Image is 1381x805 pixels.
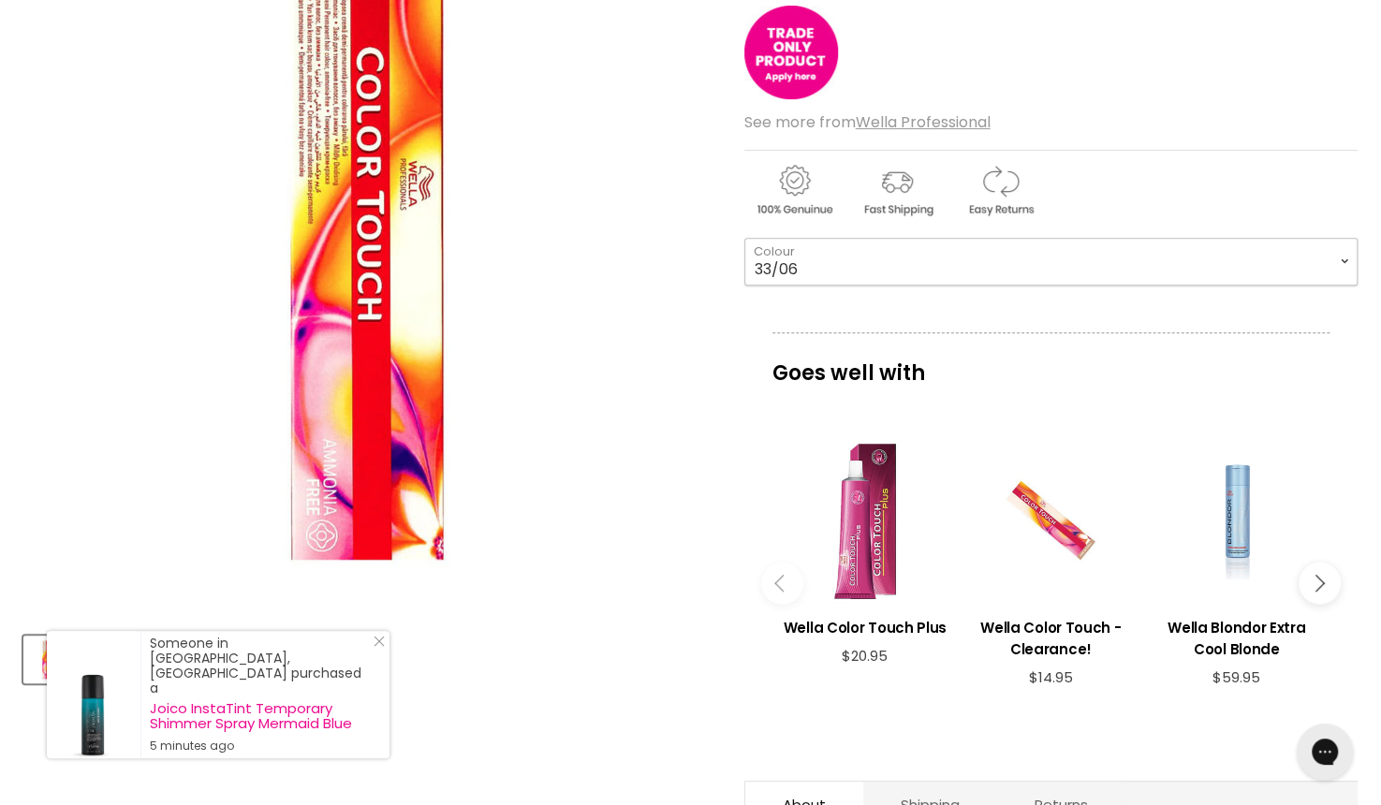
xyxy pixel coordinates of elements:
[374,636,385,647] svg: Close Icon
[150,701,371,731] a: Joico InstaTint Temporary Shimmer Spray Mermaid Blue
[842,646,888,666] span: $20.95
[25,637,69,681] img: Wella Color Touch Plus - Clearance!
[967,617,1134,660] h3: Wella Color Touch - Clearance!
[1153,617,1319,660] h3: Wella Blondor Extra Cool Blonde
[150,739,371,754] small: 5 minutes ago
[23,636,71,683] button: Wella Color Touch Plus - Clearance!
[772,332,1330,394] p: Goes well with
[967,603,1134,669] a: View product:Wella Color Touch - Clearance!
[21,630,713,683] div: Product thumbnails
[1153,603,1319,669] a: View product:Wella Blondor Extra Cool Blonde
[782,603,948,648] a: View product:Wella Color Touch Plus
[150,636,371,754] div: Someone in [GEOGRAPHIC_DATA], [GEOGRAPHIC_DATA] purchased a
[950,162,1050,219] img: returns.gif
[366,636,385,654] a: Close Notification
[744,6,838,99] img: tradeonly_small.jpg
[47,631,140,758] a: Visit product page
[1029,667,1073,687] span: $14.95
[782,617,948,638] h3: Wella Color Touch Plus
[847,162,947,219] img: shipping.gif
[856,111,991,133] a: Wella Professional
[1212,667,1260,687] span: $59.95
[1287,717,1362,786] iframe: Gorgias live chat messenger
[744,162,844,219] img: genuine.gif
[744,111,991,133] span: See more from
